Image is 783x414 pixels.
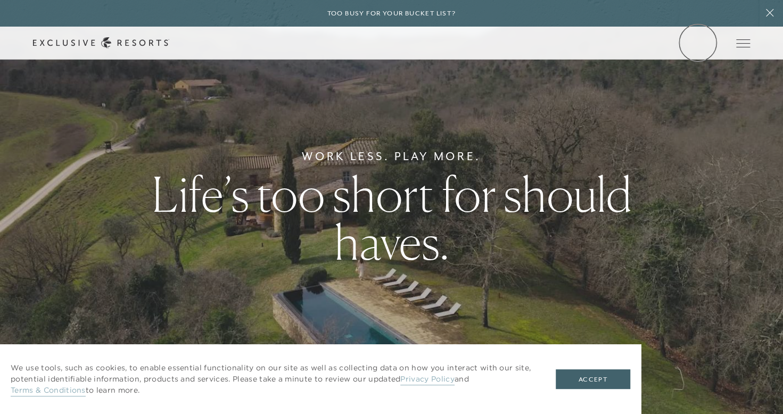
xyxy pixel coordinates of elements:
button: Open navigation [736,39,750,47]
h6: Work Less. Play More. [302,148,481,165]
h6: Too busy for your bucket list? [327,9,456,19]
h1: Life’s too short for should haves. [137,170,646,266]
a: Privacy Policy [400,374,454,385]
p: We use tools, such as cookies, to enable essential functionality on our site as well as collectin... [11,362,534,396]
a: Terms & Conditions [11,385,86,396]
button: Accept [556,369,630,390]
